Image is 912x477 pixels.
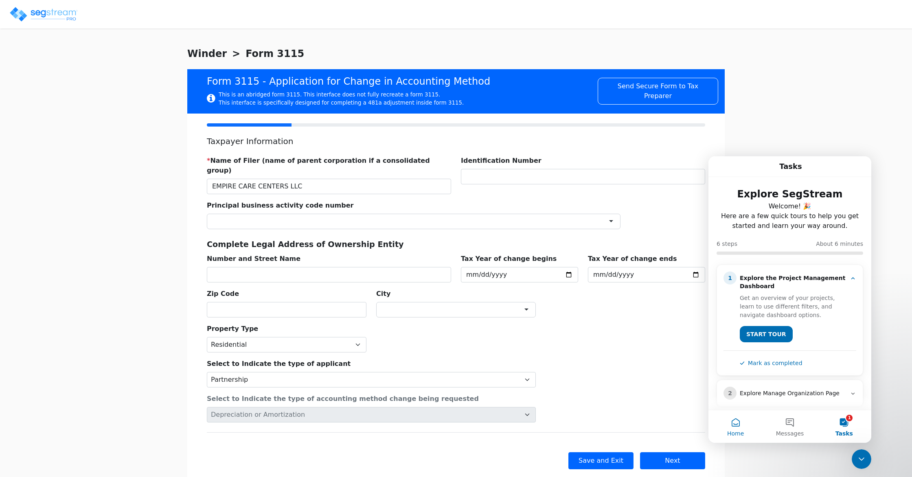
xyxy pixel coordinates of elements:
[640,452,705,469] button: Next
[568,452,634,469] button: Save and Exit
[207,136,705,146] h5: Taxpayer Information
[708,156,871,443] iframe: Intercom live chat
[207,394,479,404] label: Select to Indicate the type of accounting method change being requested
[207,156,451,175] label: Name of Filer (name of parent corporation if a consolidated group)
[207,324,258,334] label: Property Type
[207,254,300,264] label: Number and Street Name
[232,46,240,61] span: >
[588,254,677,264] label: Tax Year of change ends
[207,359,351,369] label: Select to Indicate the type of applicant
[461,254,557,264] label: Tax Year of change begins
[207,239,404,251] label: Complete Legal Address of Ownership Entity
[219,99,464,107] div: This interface is specifically designed for completing a 481a adjustment inside form 3115.
[9,6,78,22] img: logo_pro_r.png
[219,91,464,99] div: This is an abridged form 3115. This interface does not fully recreate a form 3115.
[598,78,718,105] button: Send Secure Form to Tax Preparer
[376,289,390,299] label: City
[246,46,304,61] span: Form 3115
[207,201,353,210] label: Principal business activity code number
[852,449,871,469] iframe: Intercom live chat
[207,76,588,88] h4: Form 3115 - Application for Change in Accounting Method
[207,289,239,299] label: Zip Code
[461,156,541,166] label: Identification Number
[187,46,227,61] span: Winder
